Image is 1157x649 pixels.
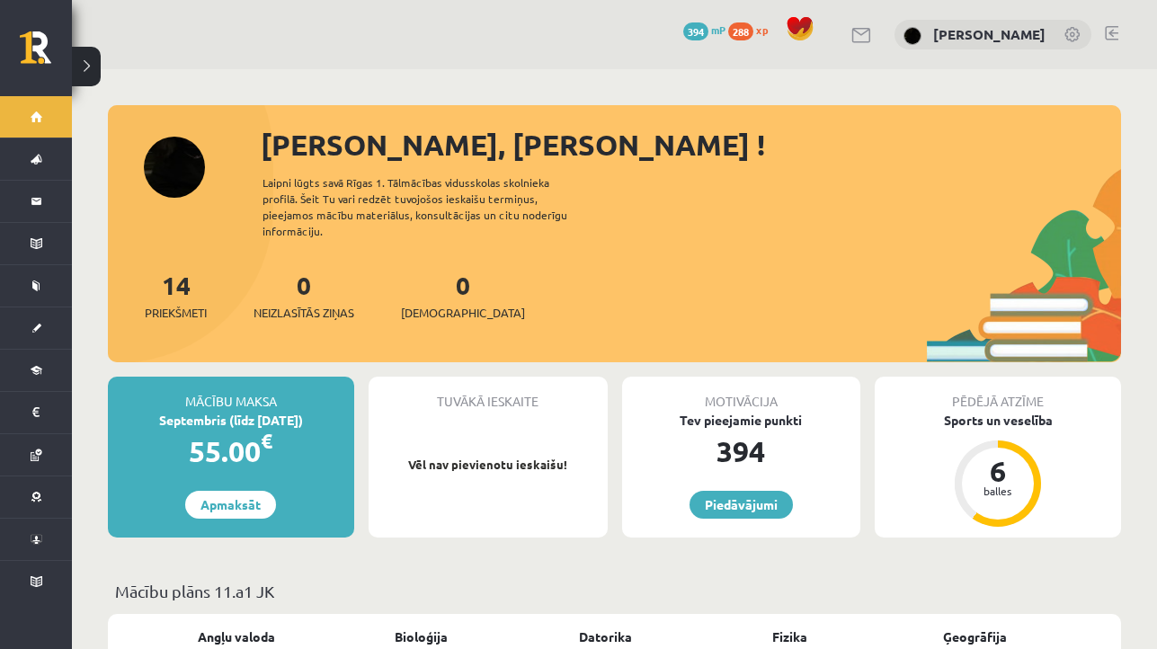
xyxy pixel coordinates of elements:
[772,627,807,646] a: Fizika
[378,456,599,474] p: Vēl nav pievienotu ieskaišu!
[683,22,708,40] span: 394
[690,491,793,519] a: Piedāvājumi
[683,22,725,37] a: 394 mP
[756,22,768,37] span: xp
[185,491,276,519] a: Apmaksāt
[933,25,1046,43] a: [PERSON_NAME]
[711,22,725,37] span: mP
[401,269,525,322] a: 0[DEMOGRAPHIC_DATA]
[943,627,1007,646] a: Ģeogrāfija
[261,428,272,454] span: €
[369,377,608,411] div: Tuvākā ieskaite
[728,22,777,37] a: 288 xp
[401,304,525,322] span: [DEMOGRAPHIC_DATA]
[971,457,1025,485] div: 6
[108,411,354,430] div: Septembris (līdz [DATE])
[622,430,861,473] div: 394
[20,31,72,76] a: Rīgas 1. Tālmācības vidusskola
[579,627,632,646] a: Datorika
[108,430,354,473] div: 55.00
[254,269,354,322] a: 0Neizlasītās ziņas
[395,627,448,646] a: Bioloģija
[622,377,861,411] div: Motivācija
[261,123,1121,166] div: [PERSON_NAME], [PERSON_NAME] !
[254,304,354,322] span: Neizlasītās ziņas
[875,411,1121,529] a: Sports un veselība 6 balles
[971,485,1025,496] div: balles
[875,411,1121,430] div: Sports un veselība
[875,377,1121,411] div: Pēdējā atzīme
[903,27,921,45] img: Amanda Solvita Hodasēviča
[263,174,599,239] div: Laipni lūgts savā Rīgas 1. Tālmācības vidusskolas skolnieka profilā. Šeit Tu vari redzēt tuvojošo...
[198,627,275,646] a: Angļu valoda
[115,579,1114,603] p: Mācību plāns 11.a1 JK
[728,22,753,40] span: 288
[622,411,861,430] div: Tev pieejamie punkti
[145,304,207,322] span: Priekšmeti
[145,269,207,322] a: 14Priekšmeti
[108,377,354,411] div: Mācību maksa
